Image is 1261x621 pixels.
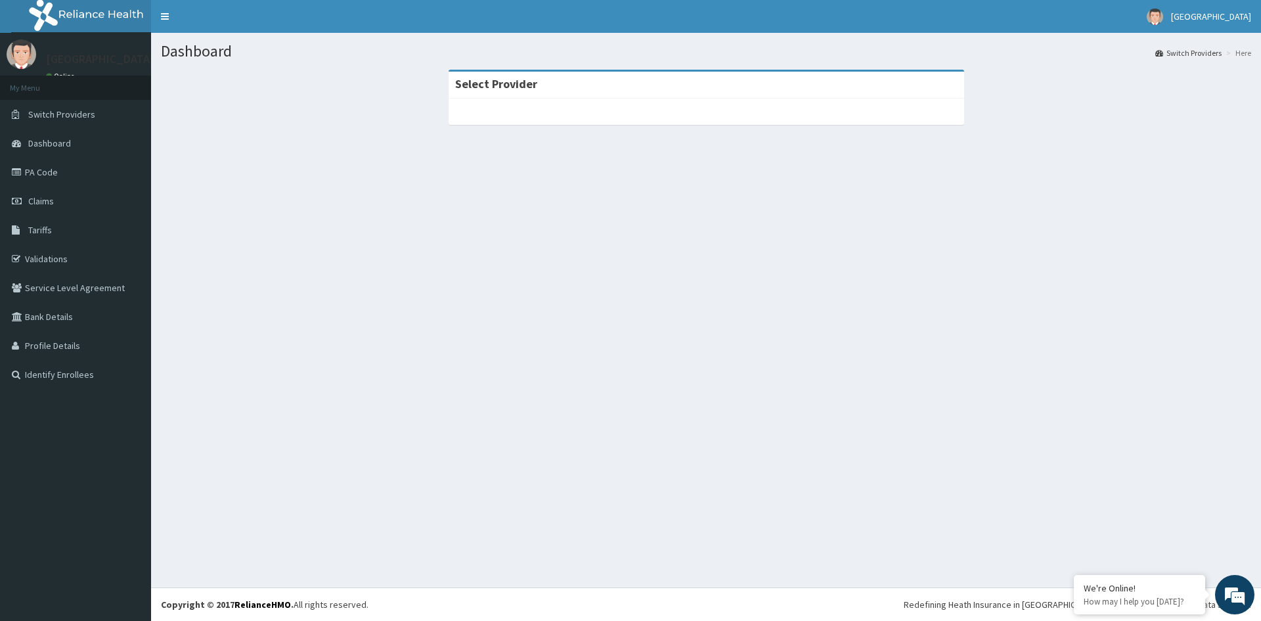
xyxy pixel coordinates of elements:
[1084,582,1195,594] div: We're Online!
[904,598,1251,611] div: Redefining Heath Insurance in [GEOGRAPHIC_DATA] using Telemedicine and Data Science!
[1223,47,1251,58] li: Here
[455,76,537,91] strong: Select Provider
[151,587,1261,621] footer: All rights reserved.
[1147,9,1163,25] img: User Image
[46,72,77,81] a: Online
[161,43,1251,60] h1: Dashboard
[46,53,154,65] p: [GEOGRAPHIC_DATA]
[1171,11,1251,22] span: [GEOGRAPHIC_DATA]
[28,108,95,120] span: Switch Providers
[7,39,36,69] img: User Image
[234,599,291,610] a: RelianceHMO
[28,137,71,149] span: Dashboard
[161,599,294,610] strong: Copyright © 2017 .
[28,195,54,207] span: Claims
[28,224,52,236] span: Tariffs
[1084,596,1195,607] p: How may I help you today?
[1155,47,1222,58] a: Switch Providers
